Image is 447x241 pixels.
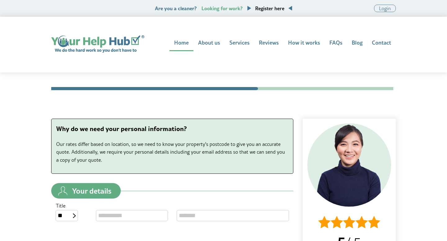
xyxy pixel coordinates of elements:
p: Are you a cleaner? [155,5,292,11]
img: Cleaner 2 [307,123,391,207]
a: Services [225,35,254,51]
p: Why do we need your personal information? [56,124,288,134]
img: select-box.svg [73,213,76,218]
li: Contact [51,87,258,90]
a: Register here [255,5,284,12]
label: Title [56,203,87,208]
a: Blog [347,35,367,51]
a: Home [51,35,144,53]
a: About us [193,35,225,51]
img: Your Help Hub logo [51,35,144,53]
li: Contractor [359,87,393,90]
a: How it works [283,35,325,51]
a: Home [169,35,193,51]
li: Address [325,87,359,90]
li: Time [291,87,326,90]
a: Contact [367,35,396,51]
a: Reviews [254,35,283,51]
span: Your details [72,187,111,195]
img: your-details.svg [56,184,70,198]
h1: Contact details [51,109,396,119]
li: Quote [257,87,292,90]
a: FAQs [325,35,347,51]
span: Looking for work? [201,5,243,12]
a: Login [374,5,396,12]
p: Our rates differ based on location, so we need to know your property's postcode to give you an ac... [56,140,288,164]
